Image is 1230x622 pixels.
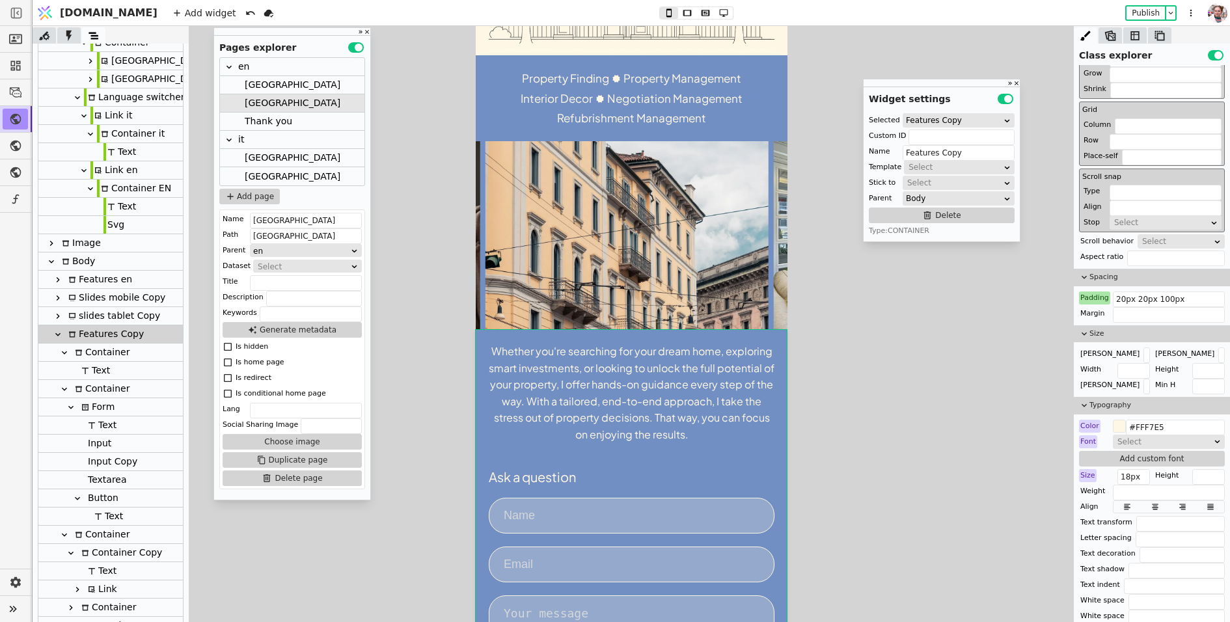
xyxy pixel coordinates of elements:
[236,387,326,400] div: Is conditional home page
[13,317,299,417] div: Whether you're searching for your dream home, exploring smart investments, or looking to unlock t...
[38,125,183,143] div: Container it
[97,70,207,88] div: [GEOGRAPHIC_DATA]
[236,372,271,385] div: Is redirect
[245,167,340,185] div: [GEOGRAPHIC_DATA]
[220,58,364,76] div: en
[906,192,1003,205] div: Body
[869,176,895,189] div: Stick to
[38,344,183,362] div: Container
[77,544,162,561] div: Container Copy
[1079,250,1125,264] div: Aspect ratio
[38,544,183,562] div: Container Copy
[38,289,183,307] div: Slides mobile Copy
[1082,172,1222,183] h4: Scroll snap
[220,76,364,94] div: [GEOGRAPHIC_DATA]
[90,507,123,525] div: Text
[35,1,55,25] img: Logo
[869,114,900,127] div: Selected
[38,489,183,507] div: Button
[1079,578,1121,591] div: Text indent
[38,599,183,617] div: Container
[58,252,95,270] div: Body
[13,521,299,556] input: Email
[71,380,130,398] div: Container
[1082,150,1119,163] div: Place-self
[223,470,362,486] button: Delete page
[38,416,183,435] div: Text
[220,149,364,167] div: [GEOGRAPHIC_DATA]
[64,307,160,325] div: slides tablet Copy
[236,356,284,369] div: Is home page
[169,5,240,21] div: Add widget
[1082,134,1100,147] div: Row
[38,398,183,416] div: Form
[1079,420,1100,433] div: Color
[38,471,183,489] div: Textarea
[869,145,890,158] div: Name
[223,275,238,288] div: Title
[223,244,245,257] div: Parent
[13,472,299,507] input: Name
[64,271,132,288] div: Features en
[38,216,183,234] div: Svg
[223,418,298,431] div: Social Sharing Image
[219,189,280,204] button: Add page
[1154,363,1180,376] div: Height
[90,107,133,124] div: Link it
[1114,216,1209,229] div: Select
[1079,547,1137,560] div: Text decoration
[38,507,183,526] div: Text
[1079,469,1097,482] div: Size
[869,208,1015,223] button: Delete
[38,526,183,544] div: Container
[906,114,1003,127] div: Features Copy
[214,36,370,55] div: Pages explorer
[1082,200,1103,213] div: Align
[103,143,136,161] div: Text
[220,167,364,185] div: [GEOGRAPHIC_DATA]
[245,94,340,112] div: [GEOGRAPHIC_DATA]
[476,26,787,622] iframe: To enrich screen reader interactions, please activate Accessibility in Grammarly extension settings
[97,180,171,197] div: Container EN
[84,471,127,489] div: Textarea
[58,234,101,252] div: Image
[1079,451,1225,466] button: Add custom font
[253,245,350,256] div: en
[1142,235,1212,248] div: Select
[1089,400,1225,411] span: Typography
[38,580,183,599] div: Link
[220,131,364,149] div: it
[103,198,136,215] div: Text
[1079,235,1135,248] div: Scroll behavior
[1154,469,1180,482] div: Height
[1079,291,1110,304] div: Padding
[64,289,165,306] div: Slides mobile Copy
[71,344,130,361] div: Container
[1079,347,1141,360] div: [PERSON_NAME]
[1127,7,1165,20] button: Publish
[223,291,264,304] div: Description
[245,113,292,130] div: Thank you
[38,252,183,271] div: Body
[869,129,906,142] div: Custom ID
[220,94,364,113] div: [GEOGRAPHIC_DATA]
[38,88,183,107] div: Language switcher
[38,52,183,70] div: [GEOGRAPHIC_DATA]
[1082,67,1104,80] div: Grow
[38,271,183,289] div: Features en
[1079,500,1100,513] div: Align
[38,180,183,198] div: Container EN
[38,107,183,125] div: Link it
[1079,594,1126,607] div: White space
[60,5,157,21] span: [DOMAIN_NAME]
[38,325,183,344] div: Features Copy
[64,325,144,343] div: Features Copy
[84,489,118,507] div: Button
[1154,379,1177,392] div: Min H
[84,453,137,470] div: Input Copy
[38,307,183,325] div: slides tablet Copy
[245,149,340,167] div: [GEOGRAPHIC_DATA]
[258,260,349,273] div: Select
